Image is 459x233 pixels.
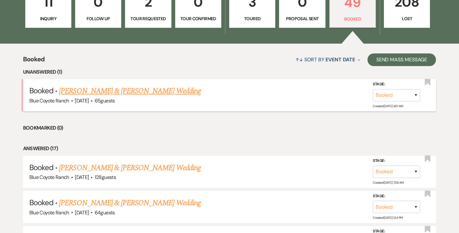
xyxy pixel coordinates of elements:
span: 128 guests [95,174,116,181]
a: [PERSON_NAME] & [PERSON_NAME] Wedding [59,85,200,97]
button: Sort By Event Date [293,51,362,68]
p: Proposal Sent [283,15,321,22]
span: [DATE] [75,97,89,104]
span: Booked [23,54,45,68]
span: 64 guests [95,209,115,216]
span: Blue Coyote Ranch [29,209,69,216]
p: Inquiry [29,15,67,22]
span: Blue Coyote Ranch [29,174,69,181]
p: Booked [334,15,372,22]
button: Send Mass Message [367,53,436,66]
span: ↑↓ [295,56,303,63]
span: Booked [29,86,53,95]
label: Stage: [373,193,420,199]
li: Unanswered (1) [23,68,436,76]
span: [DATE] [75,209,89,216]
p: Tour Requested [129,15,167,22]
span: Created: [DATE] 9:31 AM [373,104,403,108]
span: Event Date [325,56,355,63]
span: Booked [29,198,53,207]
a: [PERSON_NAME] & [PERSON_NAME] Wedding [59,197,200,209]
li: Answered (17) [23,144,436,153]
label: Stage: [373,81,420,88]
a: [PERSON_NAME] & [PERSON_NAME] Wedding [59,162,200,174]
span: 65 guests [95,97,115,104]
span: [DATE] [75,174,89,181]
span: Blue Coyote Ranch [29,97,69,104]
label: Stage: [373,157,420,164]
span: Booked [29,162,53,172]
li: Bookmarked (0) [23,124,436,132]
p: Lost [388,15,426,22]
span: Created: [DATE] 7:39 AM [373,181,403,185]
p: Toured [233,15,271,22]
p: Tour Confirmed [179,15,217,22]
span: Created: [DATE] 1:24 PM [373,216,402,220]
p: Follow Up [79,15,117,22]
